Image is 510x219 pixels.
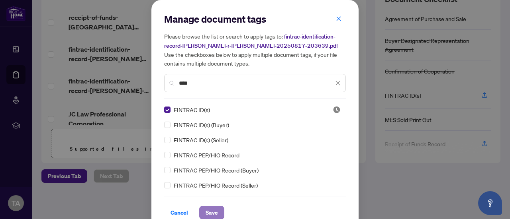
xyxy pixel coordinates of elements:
span: Save [206,206,218,219]
h5: Please browse the list or search to apply tags to: Use the checkboxes below to apply multiple doc... [164,32,346,68]
span: Pending Review [333,106,341,114]
span: close [336,16,341,21]
span: Cancel [171,206,188,219]
button: Open asap [478,191,502,215]
span: FINTRAC PEP/HIO Record [174,151,239,159]
span: FINTRAC PEP/HIO Record (Buyer) [174,166,259,174]
span: FINTRAC ID(s) (Seller) [174,136,228,144]
h2: Manage document tags [164,13,346,25]
span: close [335,80,341,86]
img: status [333,106,341,114]
span: FINTRAC ID(s) [174,105,210,114]
span: FINTRAC ID(s) (Buyer) [174,120,229,129]
span: FINTRAC PEP/HIO Record (Seller) [174,181,258,190]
